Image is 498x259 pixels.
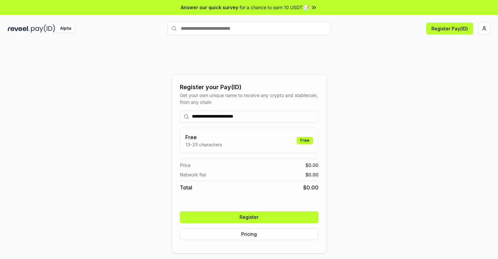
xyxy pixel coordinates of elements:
[181,4,238,11] span: Answer our quick survey
[185,141,222,148] p: 13-25 characters
[8,24,30,33] img: reveel_dark
[185,133,222,141] h3: Free
[56,24,75,33] div: Alpha
[303,184,319,191] span: $ 0.00
[180,184,192,191] span: Total
[180,162,191,169] span: Price
[305,162,319,169] span: $ 0.00
[240,4,309,11] span: for a chance to earn 10 USDT 📝
[180,228,319,240] button: Pricing
[180,211,319,223] button: Register
[31,24,55,33] img: pay_id
[297,137,313,144] div: Free
[426,23,473,34] button: Register Pay(ID)
[180,171,206,178] span: Network fee
[180,92,319,105] div: Get your own unique name to receive any crypto and stablecoin, from any chain
[180,83,319,92] div: Register your Pay(ID)
[305,171,319,178] span: $ 0.00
